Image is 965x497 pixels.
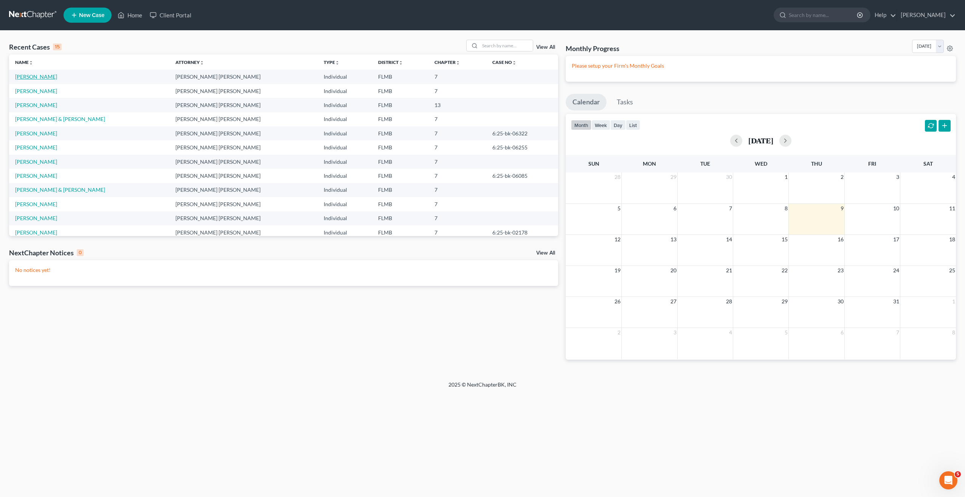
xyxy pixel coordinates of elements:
[784,172,788,182] span: 1
[200,61,204,65] i: unfold_more
[948,235,956,244] span: 18
[372,70,429,84] td: FLMB
[897,8,956,22] a: [PERSON_NAME]
[837,297,844,306] span: 30
[324,59,340,65] a: Typeunfold_more
[15,102,57,108] a: [PERSON_NAME]
[428,70,486,84] td: 7
[486,140,559,154] td: 6:25-bk-06255
[318,126,372,140] td: Individual
[169,126,318,140] td: [PERSON_NAME] [PERSON_NAME]
[428,183,486,197] td: 7
[725,297,733,306] span: 28
[725,266,733,275] span: 21
[372,126,429,140] td: FLMB
[670,235,677,244] span: 13
[318,211,372,225] td: Individual
[335,61,340,65] i: unfold_more
[15,201,57,207] a: [PERSON_NAME]
[15,172,57,179] a: [PERSON_NAME]
[755,160,767,167] span: Wed
[673,328,677,337] span: 3
[456,61,460,65] i: unfold_more
[572,62,950,70] p: Please setup your Firm's Monthly Goals
[789,8,858,22] input: Search by name...
[318,112,372,126] td: Individual
[29,61,33,65] i: unfold_more
[15,158,57,165] a: [PERSON_NAME]
[372,197,429,211] td: FLMB
[492,59,517,65] a: Case Nounfold_more
[643,160,656,167] span: Mon
[428,211,486,225] td: 7
[378,59,403,65] a: Districtunfold_more
[871,8,896,22] a: Help
[536,45,555,50] a: View All
[951,172,956,182] span: 4
[15,186,105,193] a: [PERSON_NAME] & [PERSON_NAME]
[428,225,486,239] td: 7
[614,266,621,275] span: 19
[267,381,698,394] div: 2025 © NextChapterBK, INC
[948,266,956,275] span: 25
[399,61,403,65] i: unfold_more
[15,130,57,137] a: [PERSON_NAME]
[15,144,57,151] a: [PERSON_NAME]
[748,137,773,144] h2: [DATE]
[175,59,204,65] a: Attorneyunfold_more
[781,266,788,275] span: 22
[372,155,429,169] td: FLMB
[955,471,961,477] span: 5
[512,61,517,65] i: unfold_more
[428,126,486,140] td: 7
[169,98,318,112] td: [PERSON_NAME] [PERSON_NAME]
[318,197,372,211] td: Individual
[591,120,610,130] button: week
[610,120,626,130] button: day
[614,297,621,306] span: 26
[948,204,956,213] span: 11
[169,211,318,225] td: [PERSON_NAME] [PERSON_NAME]
[670,172,677,182] span: 29
[53,43,62,50] div: 15
[951,328,956,337] span: 8
[728,328,733,337] span: 4
[784,204,788,213] span: 8
[372,98,429,112] td: FLMB
[318,98,372,112] td: Individual
[588,160,599,167] span: Sun
[318,140,372,154] td: Individual
[566,44,619,53] h3: Monthly Progress
[434,59,460,65] a: Chapterunfold_more
[895,328,900,337] span: 7
[15,59,33,65] a: Nameunfold_more
[837,266,844,275] span: 23
[318,70,372,84] td: Individual
[169,112,318,126] td: [PERSON_NAME] [PERSON_NAME]
[614,235,621,244] span: 12
[428,112,486,126] td: 7
[626,120,640,130] button: list
[840,328,844,337] span: 6
[318,183,372,197] td: Individual
[840,172,844,182] span: 2
[77,249,84,256] div: 0
[895,172,900,182] span: 3
[15,266,552,274] p: No notices yet!
[318,84,372,98] td: Individual
[15,116,105,122] a: [PERSON_NAME] & [PERSON_NAME]
[670,266,677,275] span: 20
[784,328,788,337] span: 5
[169,225,318,239] td: [PERSON_NAME] [PERSON_NAME]
[79,12,104,18] span: New Case
[939,471,957,489] iframe: Intercom live chat
[480,40,533,51] input: Search by name...
[15,73,57,80] a: [PERSON_NAME]
[892,204,900,213] span: 10
[617,204,621,213] span: 5
[428,169,486,183] td: 7
[15,229,57,236] a: [PERSON_NAME]
[486,169,559,183] td: 6:25-bk-06085
[169,140,318,154] td: [PERSON_NAME] [PERSON_NAME]
[114,8,146,22] a: Home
